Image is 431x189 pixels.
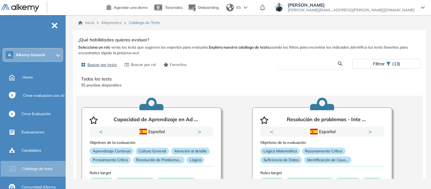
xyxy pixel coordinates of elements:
p: Todos los tests [81,76,418,82]
img: Logo [1,4,39,12]
span: Tutoriales [165,5,183,10]
span: Candidatos [21,148,41,153]
p: Administrativo y Gesti... [286,178,334,185]
p: Suficiencia de Datos [260,157,302,163]
span: Evaluaciones [21,129,44,135]
div: Español [112,128,191,135]
img: world [226,4,234,11]
button: Next [368,128,375,135]
p: Capacidad de Aprendizaje en Ad ... [114,116,198,124]
img: arrow [244,6,247,9]
span: [PERSON_NAME][EMAIL_ADDRESS][PERSON_NAME][DOMAIN_NAME] [288,8,415,13]
h3: Roles target [260,171,384,175]
div: Widget de chat [399,159,431,189]
p: Tecnología [335,178,360,185]
button: Favoritos [161,59,190,70]
p: Razonamiento Crítico [302,148,345,155]
span: Crear evaluacion con AI [23,93,64,98]
div: Español [283,128,362,135]
span: Alkemy General [16,52,45,57]
button: Onboarding [188,1,219,15]
button: Next [198,128,204,135]
iframe: Chat Widget [399,159,431,189]
button: 2 [154,137,159,138]
h3: Objetivos de la evaluación [90,140,213,145]
span: Agendar una demo [114,5,148,10]
img: ESP [139,129,147,134]
p: Resolución de problemas - Inte ... [287,116,366,124]
span: Crear Evaluación [21,111,51,117]
a: Inicio [78,20,94,26]
span: Buscar por tests [87,62,117,68]
span: ES [236,5,241,10]
span: Favoritos [170,62,187,68]
button: 2 [325,137,330,138]
b: Selecciona un rol [78,45,109,50]
p: Atención al detalle [171,148,210,155]
p: Atención al Cliente [156,178,196,185]
span: Home [22,74,33,80]
p: Identificación de Caus... [304,157,351,163]
span: A [8,52,11,57]
button: Buscar por rol [122,59,158,70]
span: Catálogo de tests [22,166,53,172]
span: Buscar por rol [131,62,156,68]
p: Resolución de Problema... [133,157,185,163]
button: 1 [315,137,322,138]
p: Lógica Matemática [260,148,300,155]
img: ESP [310,129,318,134]
p: Atención al Cliente [115,178,155,185]
h3: Roles target [90,171,213,175]
p: 55 pruebas disponibles [81,82,418,88]
span: ¿Qué habilidades quieres evaluar? [78,37,149,43]
b: Explora nuestro catálogo de tests [209,45,269,50]
span: (13) [392,59,400,68]
button: Previous [270,128,276,135]
p: Aprendizaje Continuo [90,148,133,155]
span: Filtrar [373,59,385,68]
span: [PERSON_NAME] [288,3,415,8]
p: Comercial [260,178,284,185]
p: Comercial [90,178,113,185]
h3: Objetivos de la evaluación [260,140,384,145]
button: Buscar por tests [78,59,119,70]
span: Onboarding [198,5,219,10]
p: Lógica [186,157,204,163]
a: Agendar una demo [107,3,148,11]
p: Técnico [363,178,382,185]
span: Catálogo de Tests [129,20,160,26]
span: Alkymetrics [101,20,122,25]
p: Cultura General [136,148,169,155]
button: Previous [99,128,105,135]
p: Pensamiento Crítico [90,157,131,163]
button: 1 [144,137,151,138]
span: y verás los tests que sugieren los expertos para evaluarlo. usando los filtros para encontrar los... [78,44,421,56]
